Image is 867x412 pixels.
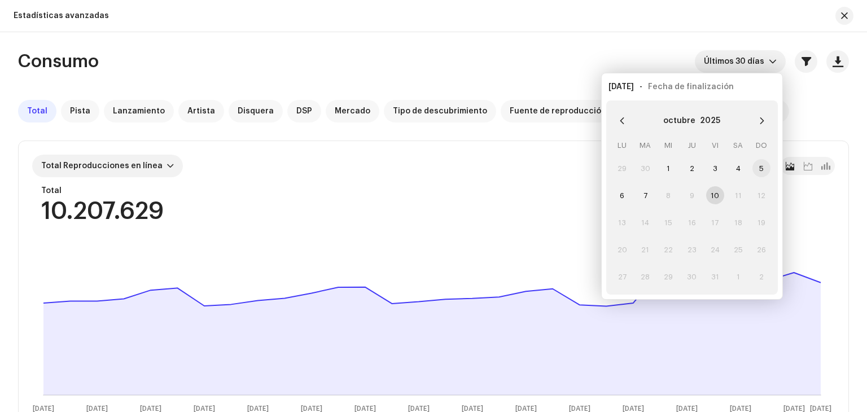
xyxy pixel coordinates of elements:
span: 2 [683,159,701,177]
span: 6 [613,186,631,204]
span: 1 [659,159,677,177]
td: 24 [703,236,726,263]
div: Choose Date [606,100,778,295]
td: 2 [750,263,773,290]
span: Artista [187,107,215,116]
td: 19 [750,209,773,236]
td: 11 [726,182,750,209]
td: 22 [657,236,680,263]
td: 17 [703,209,726,236]
td: 5 [750,155,773,182]
td: 15 [657,209,680,236]
td: 30 [680,263,703,290]
td: 1 [657,155,680,182]
td: 13 [611,209,634,236]
td: 26 [750,236,773,263]
td: 30 [634,155,657,182]
td: 16 [680,209,703,236]
span: Disquera [238,107,274,116]
td: 8 [657,182,680,209]
td: 12 [750,182,773,209]
span: LU [618,142,627,149]
div: dropdown trigger [769,50,777,73]
span: MI [664,142,672,149]
td: 20 [611,236,634,263]
span: VI [712,142,719,149]
span: Fuente de reproducción en línea [510,107,640,116]
span: MA [640,142,651,149]
td: 27 [611,263,634,290]
span: - [640,83,642,91]
span: DSP [296,107,312,116]
button: Choose Year [700,112,720,130]
td: 7 [634,182,657,209]
span: JU [688,142,696,149]
span: SA [733,142,743,149]
span: Mercado [335,107,370,116]
td: 29 [657,263,680,290]
td: 6 [611,182,634,209]
td: 31 [703,263,726,290]
span: 7 [636,186,654,204]
td: 28 [634,263,657,290]
td: 21 [634,236,657,263]
span: DO [756,142,767,149]
span: Fecha de finalización [648,83,734,91]
span: Últimos 30 días [704,50,769,73]
td: 3 [703,155,726,182]
td: 14 [634,209,657,236]
button: Next Month [751,109,773,132]
td: 23 [680,236,703,263]
td: 18 [726,209,750,236]
td: 29 [611,155,634,182]
span: Tipo de descubrimiento [393,107,487,116]
td: 9 [680,182,703,209]
td: 1 [726,263,750,290]
button: Previous Month [611,109,633,132]
span: 5 [752,159,770,177]
span: 4 [729,159,747,177]
td: 10 [703,182,726,209]
span: 3 [706,159,724,177]
td: 2 [680,155,703,182]
td: 25 [726,236,750,263]
td: 4 [726,155,750,182]
button: Choose Month [663,112,695,130]
span: [DATE] [608,83,634,91]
